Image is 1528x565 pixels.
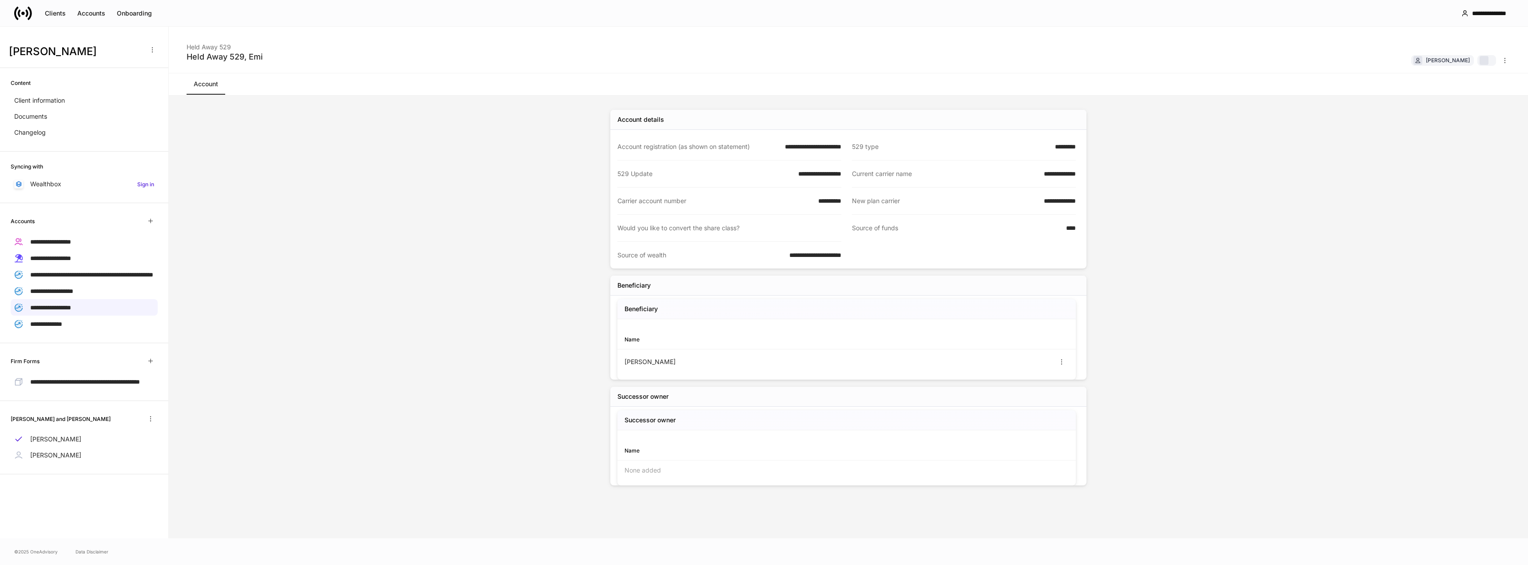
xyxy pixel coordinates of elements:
[617,392,668,401] div: Successor owner
[11,124,158,140] a: Changelog
[617,461,1076,480] div: None added
[617,281,651,290] div: Beneficiary
[137,180,154,188] h6: Sign in
[187,52,263,62] div: Held Away 529, Emi
[11,176,158,192] a: WealthboxSign in
[625,357,847,366] div: [PERSON_NAME]
[617,224,836,232] div: Would you like to convert the share class?
[76,548,108,555] a: Data Disclaimer
[9,44,142,59] h3: [PERSON_NAME]
[11,357,40,365] h6: Firm Forms
[14,548,58,555] span: © 2025 OneAdvisory
[852,224,1061,233] div: Source of funds
[625,305,658,313] h5: Beneficiary
[14,112,47,121] p: Documents
[11,447,158,463] a: [PERSON_NAME]
[11,217,35,225] h6: Accounts
[11,108,158,124] a: Documents
[617,115,664,124] div: Account details
[625,416,676,425] h5: Successor owner
[1426,56,1470,64] div: [PERSON_NAME]
[45,9,66,18] div: Clients
[39,6,72,20] button: Clients
[11,415,111,423] h6: [PERSON_NAME] and [PERSON_NAME]
[617,251,784,260] div: Source of wealth
[852,142,1050,151] div: 529 type
[625,446,847,455] div: Name
[617,196,813,205] div: Carrier account number
[11,92,158,108] a: Client information
[11,79,31,87] h6: Content
[14,96,65,105] p: Client information
[14,128,46,137] p: Changelog
[30,451,81,460] p: [PERSON_NAME]
[11,162,43,171] h6: Syncing with
[117,9,152,18] div: Onboarding
[30,180,61,188] p: Wealthbox
[111,6,158,20] button: Onboarding
[852,196,1039,205] div: New plan carrier
[617,142,780,151] div: Account registration (as shown on statement)
[852,169,1039,178] div: Current carrier name
[617,169,793,178] div: 529 Update
[625,335,847,344] div: Name
[11,431,158,447] a: [PERSON_NAME]
[187,37,263,52] div: Held Away 529
[30,435,81,444] p: [PERSON_NAME]
[77,9,105,18] div: Accounts
[187,73,225,95] a: Account
[72,6,111,20] button: Accounts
